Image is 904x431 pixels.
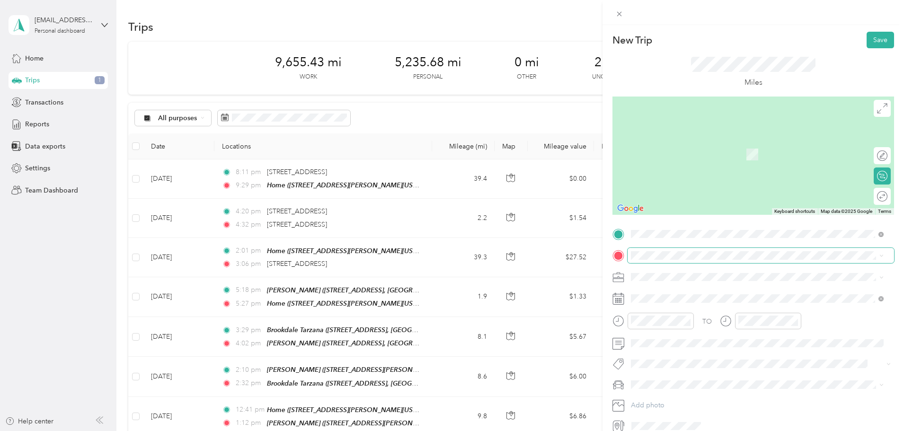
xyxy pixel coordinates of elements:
[628,399,894,412] button: Add photo
[744,77,762,88] p: Miles
[867,32,894,48] button: Save
[774,208,815,215] button: Keyboard shortcuts
[615,202,646,215] img: Google
[615,202,646,215] a: Open this area in Google Maps (opens a new window)
[612,34,652,47] p: New Trip
[821,209,872,214] span: Map data ©2025 Google
[702,317,712,326] div: TO
[851,378,904,431] iframe: Everlance-gr Chat Button Frame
